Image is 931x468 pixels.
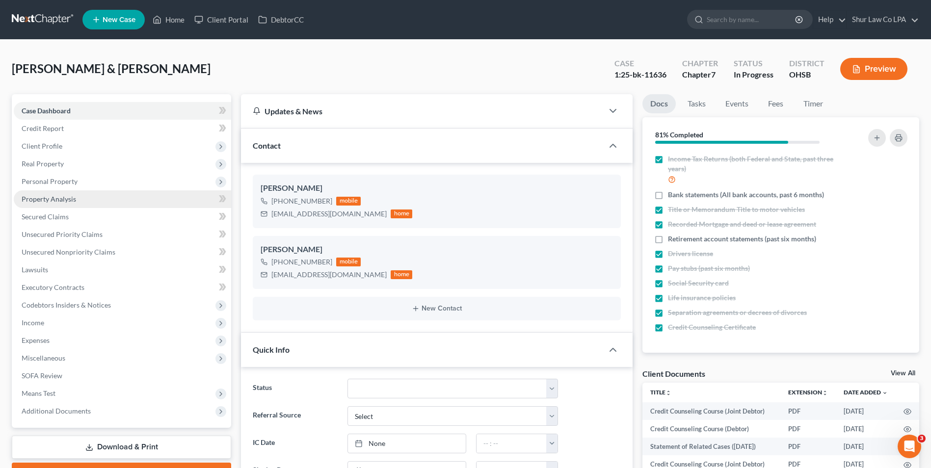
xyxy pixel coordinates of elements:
td: PDF [780,420,836,438]
td: Credit Counseling Course (Joint Debtor) [642,402,780,420]
i: unfold_more [665,390,671,396]
div: Client Documents [642,368,705,379]
a: Timer [796,94,831,113]
td: PDF [780,402,836,420]
label: Status [248,379,342,398]
div: Chapter [682,69,718,80]
td: PDF [780,438,836,455]
div: Chapter [682,58,718,69]
div: home [391,270,412,279]
a: Shur Law Co LPA [847,11,919,28]
a: View All [891,370,915,377]
a: Unsecured Priority Claims [14,226,231,243]
span: Personal Property [22,177,78,185]
a: Unsecured Nonpriority Claims [14,243,231,261]
a: Date Added expand_more [844,389,888,396]
div: [PERSON_NAME] [261,244,613,256]
span: [PERSON_NAME] & [PERSON_NAME] [12,61,211,76]
span: SOFA Review [22,371,62,380]
a: Fees [760,94,792,113]
span: Expenses [22,336,50,344]
td: [DATE] [836,402,896,420]
a: Docs [642,94,676,113]
span: Pay stubs (past six months) [668,263,750,273]
div: home [391,209,412,218]
td: [DATE] [836,420,896,438]
span: Unsecured Priority Claims [22,230,103,238]
span: Credit Report [22,124,64,132]
button: Preview [840,58,907,80]
div: mobile [336,258,361,266]
span: Real Property [22,159,64,168]
div: Case [614,58,666,69]
div: [PERSON_NAME] [261,182,613,194]
span: 3 [918,435,926,442]
a: SOFA Review [14,367,231,385]
a: Secured Claims [14,208,231,226]
td: Credit Counseling Course (Debtor) [642,420,780,438]
span: Unsecured Nonpriority Claims [22,248,115,256]
div: OHSB [789,69,825,80]
input: -- : -- [477,434,547,453]
span: Miscellaneous [22,354,65,362]
label: IC Date [248,434,342,453]
span: Client Profile [22,142,62,150]
span: Social Security card [668,278,729,288]
div: [EMAIL_ADDRESS][DOMAIN_NAME] [271,209,387,219]
a: Events [718,94,756,113]
span: Recorded Mortgage and deed or lease agreement [668,219,816,229]
span: Executory Contracts [22,283,84,291]
span: New Case [103,16,135,24]
a: DebtorCC [253,11,309,28]
div: mobile [336,197,361,206]
span: Case Dashboard [22,106,71,115]
div: [EMAIL_ADDRESS][DOMAIN_NAME] [271,270,387,280]
a: Credit Report [14,120,231,137]
span: Codebtors Insiders & Notices [22,301,111,309]
span: 7 [711,70,716,79]
span: Property Analysis [22,195,76,203]
i: unfold_more [822,390,828,396]
a: Tasks [680,94,714,113]
i: expand_more [882,390,888,396]
span: Quick Info [253,345,290,354]
span: Title or Memorandum Title to motor vehicles [668,205,805,214]
input: Search by name... [707,10,797,28]
span: Contact [253,141,281,150]
a: Extensionunfold_more [788,389,828,396]
div: [PHONE_NUMBER] [271,196,332,206]
a: Home [148,11,189,28]
a: None [348,434,466,453]
span: Life insurance policies [668,293,736,303]
span: Means Test [22,389,55,397]
a: Client Portal [189,11,253,28]
strong: 81% Completed [655,130,703,139]
div: In Progress [734,69,773,80]
span: Separation agreements or decrees of divorces [668,308,807,317]
span: Lawsuits [22,265,48,274]
div: Status [734,58,773,69]
span: Income Tax Returns (both Federal and State, past three years) [668,154,842,174]
span: Credit Counseling Certificate [668,322,756,332]
a: Help [813,11,846,28]
a: Case Dashboard [14,102,231,120]
span: Income [22,318,44,327]
span: Bank statements (All bank accounts, past 6 months) [668,190,824,200]
button: New Contact [261,305,613,312]
a: Executory Contracts [14,279,231,296]
a: Property Analysis [14,190,231,208]
a: Titleunfold_more [650,389,671,396]
div: 1:25-bk-11636 [614,69,666,80]
a: Lawsuits [14,261,231,279]
td: [DATE] [836,438,896,455]
div: District [789,58,825,69]
span: Retirement account statements (past six months) [668,234,816,244]
a: Download & Print [12,436,231,459]
label: Referral Source [248,406,342,426]
div: [PHONE_NUMBER] [271,257,332,267]
iframe: Intercom live chat [898,435,921,458]
span: Additional Documents [22,407,91,415]
span: Drivers license [668,249,713,259]
td: Statement of Related Cases ([DATE]) [642,438,780,455]
span: Secured Claims [22,212,69,221]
